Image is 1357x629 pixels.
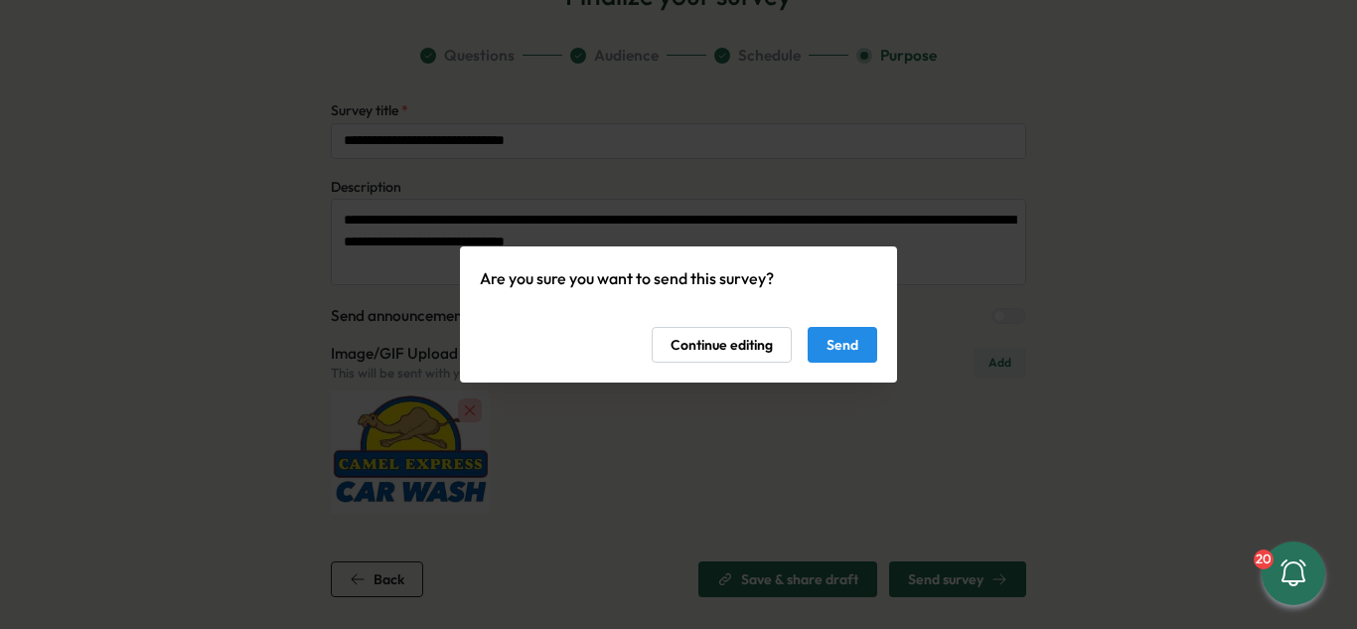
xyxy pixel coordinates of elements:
span: Continue editing [671,328,773,362]
button: Send [808,327,877,363]
button: Continue editing [652,327,792,363]
button: 20 [1262,542,1325,605]
span: Send [827,328,858,362]
p: Are you sure you want to send this survey? [480,266,877,291]
div: 20 [1254,550,1274,569]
